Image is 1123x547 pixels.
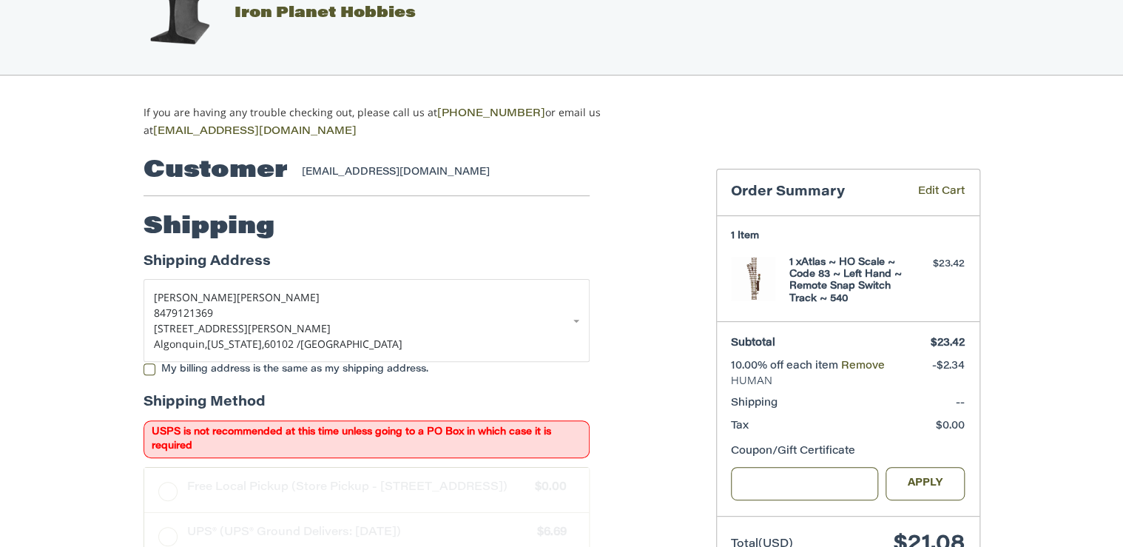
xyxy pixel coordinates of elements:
button: Apply [886,467,965,500]
a: [EMAIL_ADDRESS][DOMAIN_NAME] [153,127,357,137]
div: [EMAIL_ADDRESS][DOMAIN_NAME] [302,165,575,180]
label: My billing address is the same as my shipping address. [144,363,590,375]
span: Subtotal [731,338,775,349]
span: Tax [731,421,749,432]
h3: Order Summary [731,184,897,201]
a: Remove [841,361,885,372]
h3: 1 Item [731,230,965,242]
span: -$2.34 [932,361,965,372]
span: Shipping [731,398,778,409]
span: [GEOGRAPHIC_DATA] [300,337,402,351]
span: HUMAN [731,375,965,389]
div: Coupon/Gift Certificate [731,444,965,460]
span: [US_STATE], [207,337,264,351]
legend: Shipping Method [144,393,266,420]
a: [PHONE_NUMBER] [437,109,545,119]
div: $23.42 [906,257,965,272]
span: 10.00% off each item [731,361,841,372]
h4: 1 x Atlas ~ HO Scale ~ Code 83 ~ Left Hand ~ Remote Snap Switch Track ~ 540 [789,257,903,305]
span: USPS is not recommended at this time unless going to a PO Box in which case it is required [144,420,590,458]
h2: Shipping [144,212,274,242]
span: [PERSON_NAME] [154,290,237,304]
span: Algonquin, [154,337,207,351]
p: If you are having any trouble checking out, please call us at or email us at [144,104,647,140]
span: 8479121369 [154,306,213,320]
a: Edit Cart [897,184,965,201]
span: $0.00 [936,421,965,432]
h2: Customer [144,156,288,186]
span: 60102 / [264,337,300,351]
span: Iron Planet Hobbies [235,6,416,21]
span: -- [956,398,965,409]
legend: Shipping Address [144,252,271,280]
a: Iron Planet Hobbies [127,6,416,21]
span: [STREET_ADDRESS][PERSON_NAME] [154,321,331,335]
span: [PERSON_NAME] [237,290,320,304]
a: Enter or select a different address [144,279,590,362]
input: Gift Certificate or Coupon Code [731,467,878,500]
span: $23.42 [931,338,965,349]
